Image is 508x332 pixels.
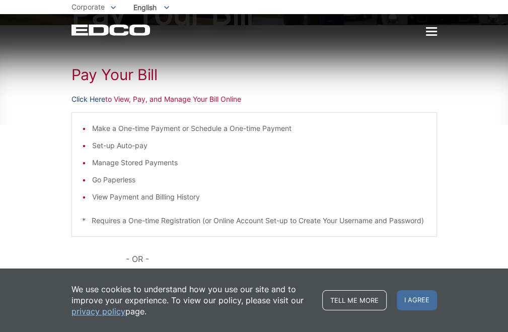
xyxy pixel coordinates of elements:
li: Manage Stored Payments [92,157,426,168]
li: View Payment and Billing History [92,191,426,203]
h1: Pay Your Bill [71,65,437,84]
a: privacy policy [71,306,125,317]
li: Go Paperless [92,174,426,185]
li: Set-up Auto-pay [92,140,426,151]
p: * Requires a One-time Registration (or Online Account Set-up to Create Your Username and Password) [82,215,426,226]
li: Make a One-time Payment or Schedule a One-time Payment [92,123,426,134]
p: - OR - [126,252,437,266]
a: Click Here [71,94,105,105]
a: EDCD logo. Return to the homepage. [71,24,152,36]
span: I agree [397,290,437,310]
p: to View, Pay, and Manage Your Bill Online [71,94,437,105]
span: Corporate [71,3,105,11]
a: Tell me more [322,290,387,310]
p: We use cookies to understand how you use our site and to improve your experience. To view our pol... [71,284,312,317]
